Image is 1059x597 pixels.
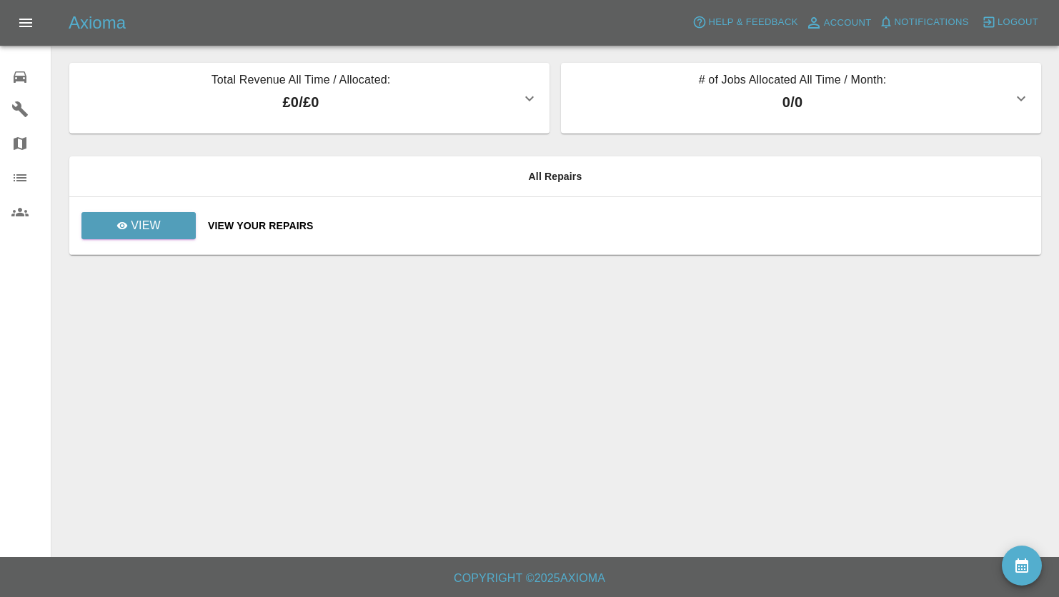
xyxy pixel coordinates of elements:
[208,219,1030,233] a: View Your Repairs
[11,568,1048,588] h6: Copyright © 2025 Axioma
[69,156,1041,197] th: All Repairs
[689,11,801,34] button: Help & Feedback
[895,14,969,31] span: Notifications
[69,63,550,134] button: Total Revenue All Time / Allocated:£0/£0
[978,11,1042,34] button: Logout
[708,14,797,31] span: Help & Feedback
[81,219,197,231] a: View
[1002,546,1042,586] button: availability
[81,91,521,113] p: £0 / £0
[572,91,1013,113] p: 0 / 0
[131,217,161,234] p: View
[561,63,1041,134] button: # of Jobs Allocated All Time / Month:0/0
[69,11,126,34] h5: Axioma
[81,71,521,91] p: Total Revenue All Time / Allocated:
[9,6,43,40] button: Open drawer
[81,212,196,239] a: View
[875,11,973,34] button: Notifications
[998,14,1038,31] span: Logout
[824,15,872,31] span: Account
[802,11,875,34] a: Account
[572,71,1013,91] p: # of Jobs Allocated All Time / Month:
